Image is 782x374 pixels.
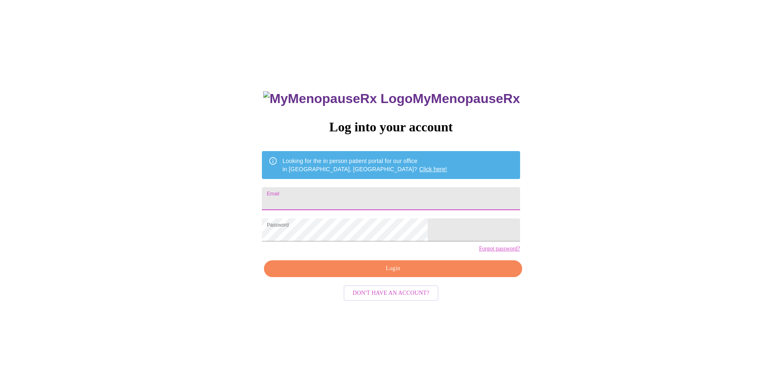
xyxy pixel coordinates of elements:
span: Don't have an account? [353,288,429,298]
button: Login [264,260,522,277]
h3: Log into your account [262,119,520,135]
div: Looking for the in person patient portal for our office in [GEOGRAPHIC_DATA], [GEOGRAPHIC_DATA]? [282,154,447,177]
a: Click here! [419,166,447,172]
h3: MyMenopauseRx [263,91,520,106]
a: Don't have an account? [342,289,440,296]
span: Login [273,264,512,274]
button: Don't have an account? [344,285,438,301]
a: Forgot password? [479,246,520,252]
img: MyMenopauseRx Logo [263,91,413,106]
